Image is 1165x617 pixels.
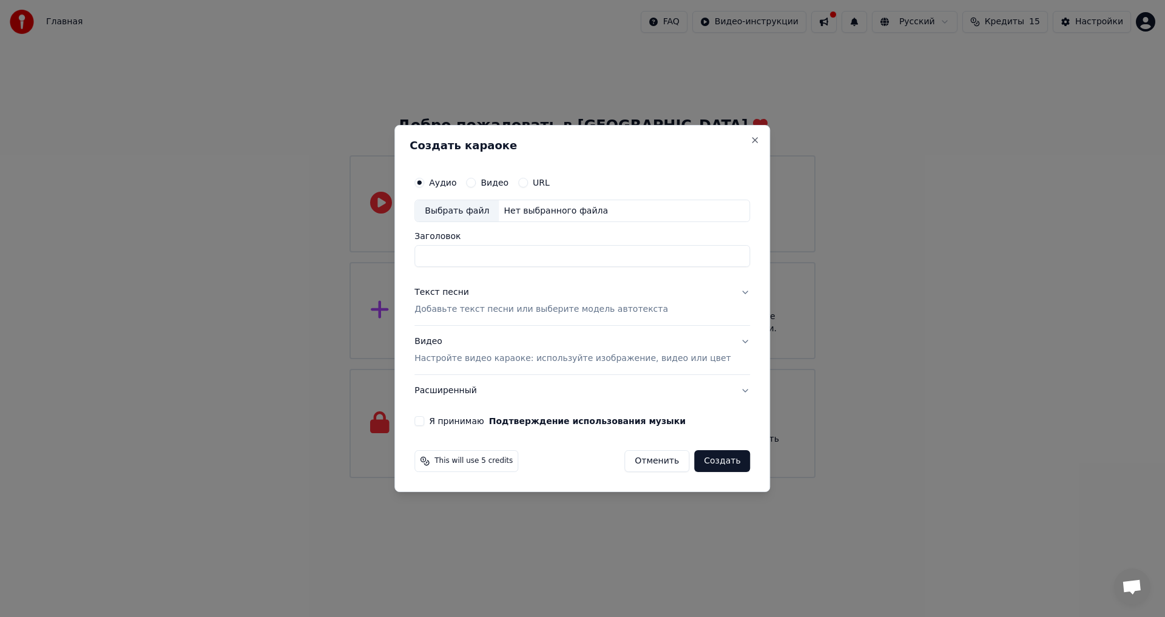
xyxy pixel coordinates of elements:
[489,417,686,425] button: Я принимаю
[414,352,731,365] p: Настройте видео караоке: используйте изображение, видео или цвет
[429,178,456,187] label: Аудио
[533,178,550,187] label: URL
[429,417,686,425] label: Я принимаю
[694,450,750,472] button: Создать
[410,140,755,151] h2: Создать караоке
[414,232,750,241] label: Заголовок
[414,336,731,365] div: Видео
[414,304,668,316] p: Добавьте текст песни или выберите модель автотекста
[414,287,469,299] div: Текст песни
[414,326,750,375] button: ВидеоНастройте видео караоке: используйте изображение, видео или цвет
[481,178,508,187] label: Видео
[414,277,750,326] button: Текст песниДобавьте текст песни или выберите модель автотекста
[624,450,689,472] button: Отменить
[499,205,613,217] div: Нет выбранного файла
[414,375,750,406] button: Расширенный
[434,456,513,466] span: This will use 5 credits
[415,200,499,222] div: Выбрать файл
